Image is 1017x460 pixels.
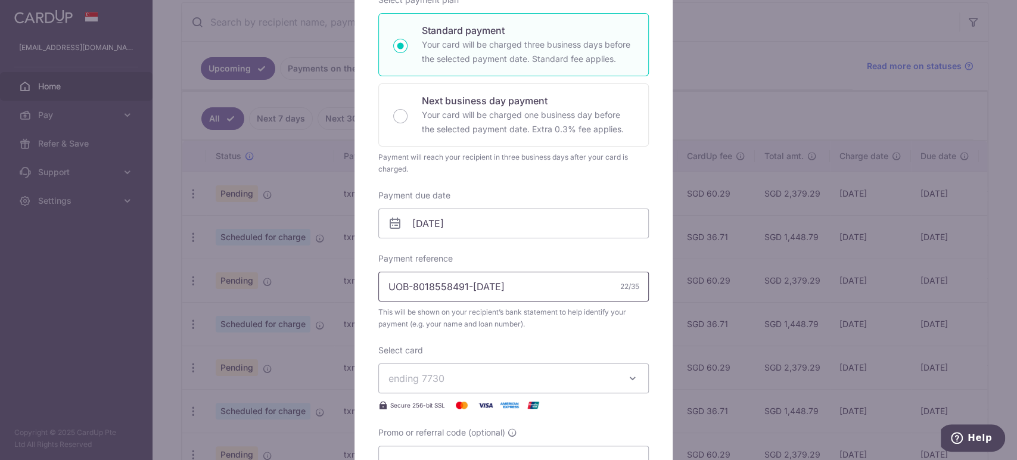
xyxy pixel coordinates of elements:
div: Payment will reach your recipient in three business days after your card is charged. [378,151,649,175]
p: Next business day payment [422,94,634,108]
img: UnionPay [521,398,545,412]
span: Secure 256-bit SSL [390,400,445,410]
p: Your card will be charged three business days before the selected payment date. Standard fee appl... [422,38,634,66]
span: ending 7730 [388,372,444,384]
iframe: Opens a widget where you can find more information [941,424,1005,454]
p: Standard payment [422,23,634,38]
input: DD / MM / YYYY [378,209,649,238]
label: Payment due date [378,189,450,201]
label: Select card [378,344,423,356]
img: Mastercard [450,398,474,412]
span: Promo or referral code (optional) [378,427,505,439]
span: This will be shown on your recipient’s bank statement to help identify your payment (e.g. your na... [378,306,649,330]
button: ending 7730 [378,363,649,393]
img: American Express [497,398,521,412]
div: 22/35 [620,281,639,293]
p: Your card will be charged one business day before the selected payment date. Extra 0.3% fee applies. [422,108,634,136]
img: Visa [474,398,497,412]
label: Payment reference [378,253,453,265]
